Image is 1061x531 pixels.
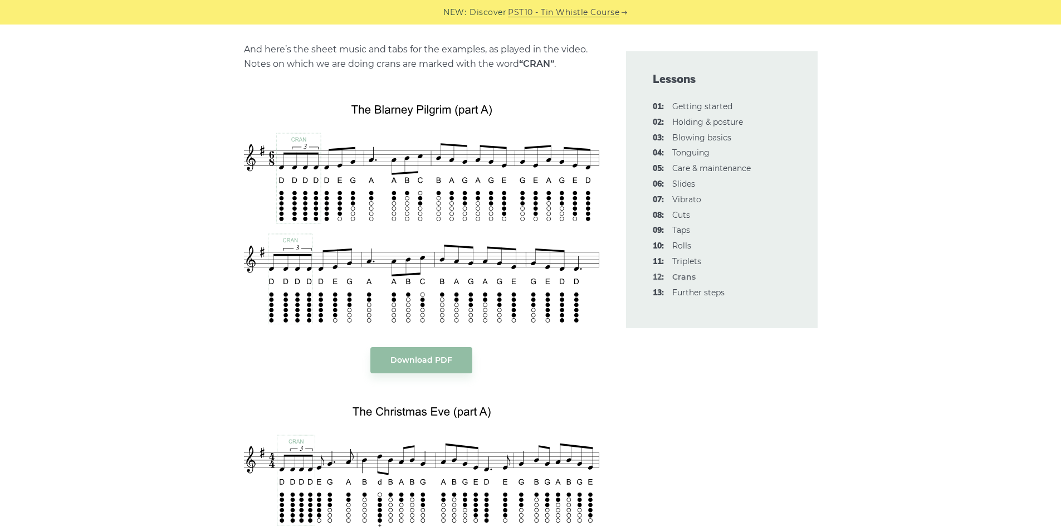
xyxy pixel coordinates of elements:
[653,131,664,145] span: 03:
[653,240,664,253] span: 10:
[519,59,554,69] strong: “CRAN”
[470,6,506,19] span: Discover
[653,71,791,87] span: Lessons
[244,42,599,71] p: And here’s the sheet music and tabs for the examples, as played in the video. Notes on which we a...
[672,179,695,189] a: 06:Slides
[653,255,664,269] span: 11:
[672,241,691,251] a: 10:Rolls
[653,100,664,114] span: 01:
[672,210,690,220] a: 08:Cuts
[653,147,664,160] span: 04:
[653,286,664,300] span: 13:
[672,225,690,235] a: 09:Taps
[653,271,664,284] span: 12:
[370,347,472,373] a: Download PDF
[443,6,466,19] span: NEW:
[672,288,725,298] a: 13:Further steps
[653,178,664,191] span: 06:
[672,163,751,173] a: 05:Care & maintenance
[672,148,710,158] a: 04:Tonguing
[672,117,743,127] a: 02:Holding & posture
[653,116,664,129] span: 02:
[672,194,701,204] a: 07:Vibrato
[672,256,701,266] a: 11:Triplets
[508,6,619,19] a: PST10 - Tin Whistle Course
[672,133,731,143] a: 03:Blowing basics
[653,162,664,176] span: 05:
[672,272,696,282] strong: Crans
[653,193,664,207] span: 07:
[653,224,664,237] span: 09:
[244,94,599,325] img: Tin Whistle Crans - The Blarney Pilgrim
[672,101,732,111] a: 01:Getting started
[653,209,664,222] span: 08:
